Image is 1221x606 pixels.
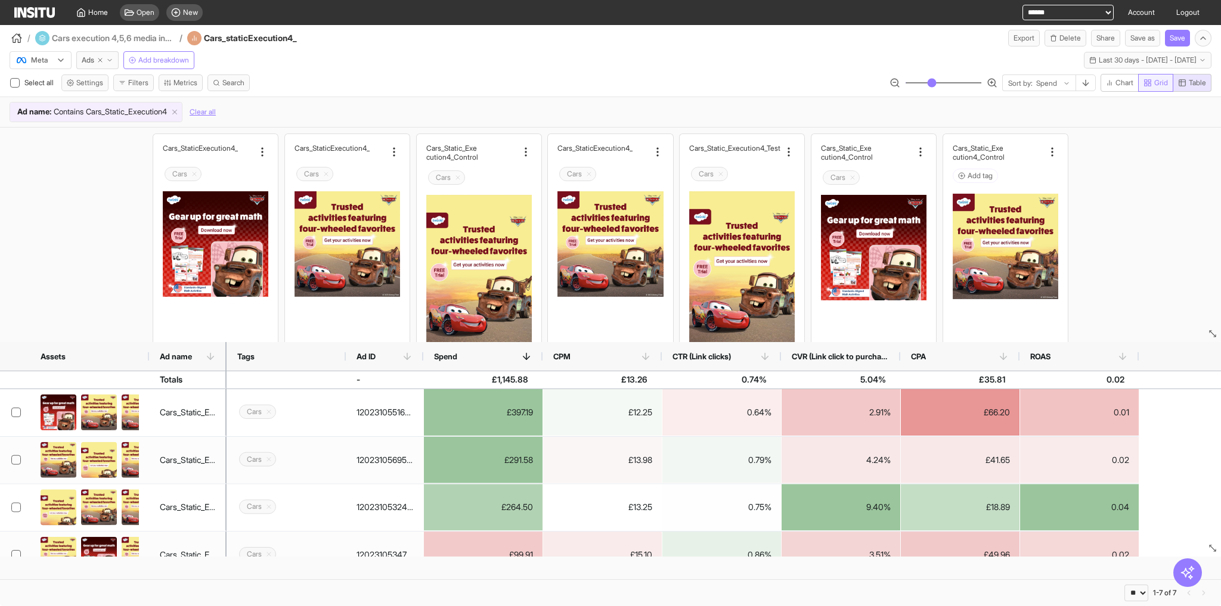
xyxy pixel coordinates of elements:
[424,484,543,530] div: £264.50
[86,106,167,118] span: Cars_Static_Execution4
[543,389,662,436] div: £12.25
[1084,52,1211,69] button: Last 30 days - [DATE] - [DATE]
[35,31,182,45] div: Cars execution 4,5,6 media investigation
[1020,371,1139,388] div: 0.02
[54,106,83,118] span: Contains
[543,532,662,578] div: £15.10
[160,448,215,472] div: Cars_Static_Execution4
[138,55,189,65] span: Add breakdown
[10,31,30,45] button: /
[1138,74,1173,92] button: Grid
[436,173,451,182] h2: Cars
[237,352,255,361] span: Tags
[207,74,250,91] button: Search
[76,51,119,69] button: Ads
[1020,532,1139,578] div: 0.02
[782,484,900,530] div: 9.40%
[543,437,662,483] div: £13.98
[27,32,30,44] span: /
[187,31,329,45] div: Cars_staticExecution4_
[1030,352,1050,361] span: ROAS
[736,144,780,153] h2: ecution4_Test
[821,144,912,161] div: Cars_Static_Execution4_Control
[247,502,262,512] h2: Cars
[689,144,736,153] h2: Cars_Static_Ex
[357,371,360,388] div: -
[901,532,1019,578] div: £49.96
[782,389,900,436] div: 2.91%
[357,495,413,519] div: 120231053248640432
[662,371,781,388] div: 0.74%
[239,405,276,419] div: Delete tag
[41,352,66,361] span: Assets
[265,408,272,415] svg: Delete tag icon
[163,144,254,153] div: Cars_Static_Execution4
[424,371,543,388] div: £1,145.88
[454,174,461,181] svg: Delete tag icon
[265,456,272,463] svg: Delete tag icon
[900,342,1019,371] div: CPA
[662,532,781,578] div: 0.86%
[17,106,51,118] span: Ad name :
[782,532,900,578] div: 3.51%
[426,144,517,161] div: Cars_Static_Execution4_Control
[593,144,633,153] h2: _Execution4
[357,400,413,424] div: 120231055168500432
[76,78,103,88] span: Settings
[1153,588,1176,598] div: 1-7 of 7
[265,504,272,511] svg: Delete tag icon
[423,342,543,371] div: Spend
[691,167,728,181] div: Delete tag
[557,144,593,153] h2: Cars_Static
[1189,78,1206,88] span: Table
[159,74,203,91] button: Metrics
[673,352,731,361] span: CTR (Link clicks)
[901,389,1019,436] div: £66.20
[346,342,423,371] div: Ad ID
[222,78,244,88] span: Search
[265,551,272,558] svg: Delete tag icon
[1125,30,1160,46] button: Save as
[10,102,182,122] div: Ad name:ContainsCars_Static_Execution4
[428,170,465,185] div: Delete tag
[113,74,154,91] button: Filters
[662,342,781,371] div: CTR (Link clicks)
[662,437,781,483] div: 0.79%
[1008,30,1040,46] button: Export
[543,484,662,530] div: £13.25
[160,400,215,424] div: Cars_Static_Execution4
[953,144,1044,161] div: Cars_Static_Execution4_Control
[1019,342,1139,371] div: ROAS
[247,455,262,464] h2: Cars
[82,55,94,65] span: Ads
[901,484,1019,530] div: £18.89
[183,8,198,17] span: New
[424,437,543,483] div: £291.58
[1154,78,1168,88] span: Grid
[24,78,56,87] span: Select all
[1115,78,1133,88] span: Chart
[52,32,176,44] h4: Cars execution 4,5,6 media investigation
[295,144,386,153] div: Cars_Static_Execution4
[717,170,724,178] svg: Delete tag icon
[295,144,330,153] h2: Cars_Static
[424,389,543,436] div: £397.19
[165,167,202,181] div: Delete tag
[323,170,330,178] svg: Delete tag icon
[123,51,194,69] button: Add breakdown
[849,174,856,181] svg: Delete tag icon
[821,144,872,153] h2: Cars_Static_Exe
[247,407,262,417] h2: Cars
[1091,30,1120,46] button: Share
[1020,389,1139,436] div: 0.01
[1165,30,1190,46] button: Save
[426,144,477,153] h2: Cars_Static_Exe
[585,170,593,178] svg: Delete tag icon
[160,495,215,519] div: Cars_Static_Execution4_Control
[1008,79,1033,88] span: Sort by:
[1045,30,1086,46] button: Delete
[357,448,413,472] div: 120231056952050432
[149,342,227,371] div: Ad name
[426,153,478,161] h2: cution4_Control
[163,144,199,153] h2: Cars_Static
